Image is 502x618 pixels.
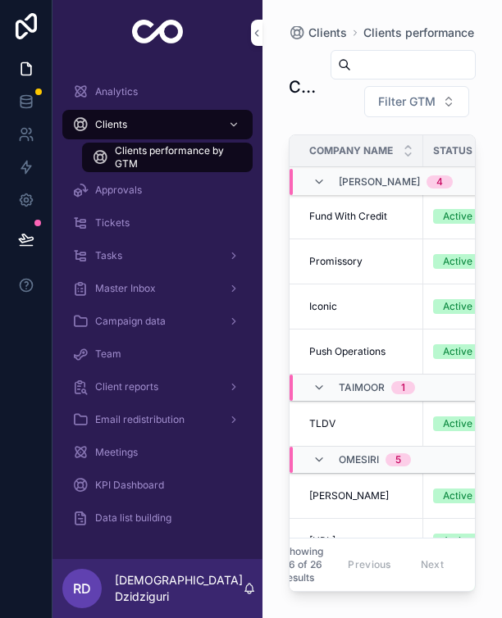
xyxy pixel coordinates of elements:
[95,216,130,229] span: Tickets
[62,438,253,467] a: Meetings
[95,511,171,525] span: Data list building
[443,534,472,548] div: Active
[363,25,489,41] a: Clients performance by GTM
[62,405,253,434] a: Email redistribution
[339,381,385,394] span: Taimoor
[309,489,389,502] span: [PERSON_NAME]
[62,470,253,500] a: KPI Dashboard
[289,75,317,98] h1: Clients
[95,479,164,492] span: KPI Dashboard
[95,282,156,295] span: Master Inbox
[339,453,379,466] span: Omesiri
[309,300,337,313] span: Iconic
[62,241,253,270] a: Tasks
[62,339,253,369] a: Team
[364,86,469,117] button: Select Button
[443,488,472,503] div: Active
[132,20,184,46] img: App logo
[308,25,347,41] span: Clients
[95,315,166,328] span: Campaign data
[52,66,262,554] div: scrollable content
[443,416,472,431] div: Active
[62,110,253,139] a: Clients
[115,144,236,170] span: Clients performance by GTM
[95,446,138,459] span: Meetings
[73,579,91,598] span: RD
[115,572,243,605] p: [DEMOGRAPHIC_DATA] Dzidziguri
[309,417,335,430] span: TLDV
[95,348,121,361] span: Team
[283,545,323,584] span: Showing 26 of 26 results
[95,249,122,262] span: Tasks
[309,255,363,268] span: Promissory
[433,144,472,157] span: Status
[401,381,405,394] div: 1
[62,307,253,336] a: Campaign data
[289,25,347,41] a: Clients
[443,344,472,359] div: Active
[95,380,158,393] span: Client reports
[82,143,253,172] a: Clients performance by GTM
[62,503,253,533] a: Data list building
[436,175,443,189] div: 4
[339,175,420,189] span: [PERSON_NAME]
[309,534,335,548] span: [URL]
[309,144,393,157] span: Company Name
[62,175,253,205] a: Approvals
[62,274,253,303] a: Master Inbox
[95,85,138,98] span: Analytics
[395,453,401,466] div: 5
[309,345,386,358] span: Push Operations
[443,299,472,314] div: Active
[95,184,142,197] span: Approvals
[62,372,253,402] a: Client reports
[378,93,436,110] span: Filter GTM
[443,209,472,224] div: Active
[309,210,387,223] span: Fund With Credit
[95,118,127,131] span: Clients
[62,208,253,238] a: Tickets
[95,413,185,426] span: Email redistribution
[443,254,472,269] div: Active
[62,77,253,107] a: Analytics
